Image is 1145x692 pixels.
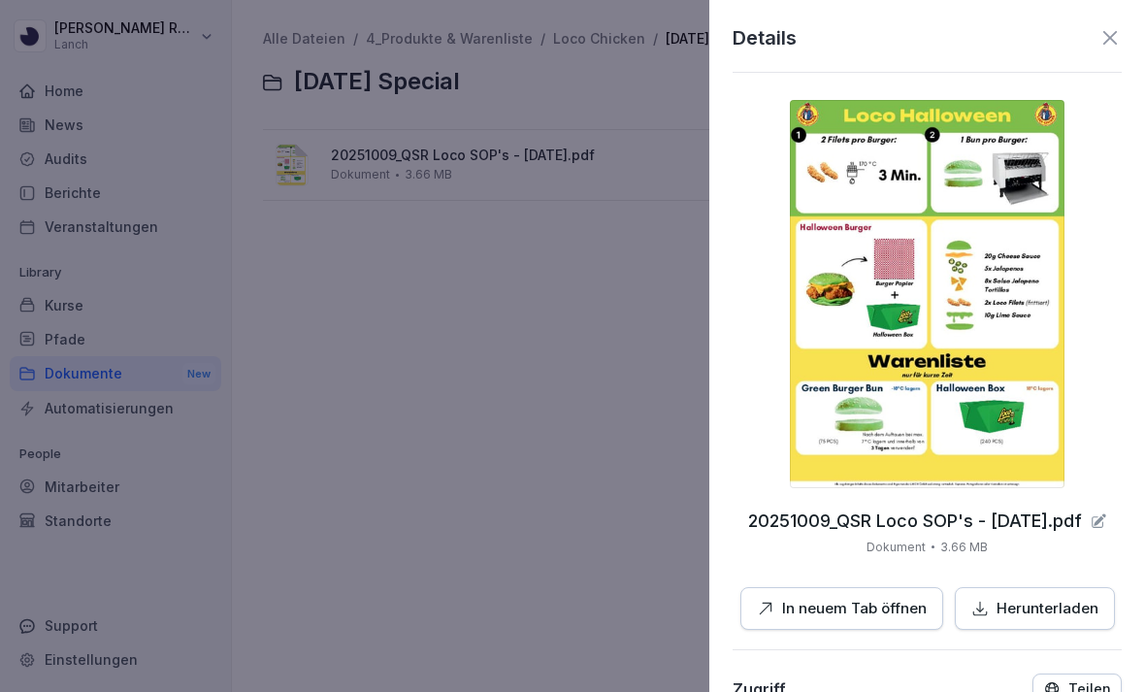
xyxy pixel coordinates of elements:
[940,539,988,556] p: 3.66 MB
[782,598,927,620] p: In neuem Tab öffnen
[955,587,1115,631] button: Herunterladen
[997,598,1098,620] p: Herunterladen
[733,23,797,52] p: Details
[740,587,943,631] button: In neuem Tab öffnen
[790,100,1064,488] img: thumbnail
[748,511,1082,531] p: 20251009_QSR Loco SOP's - Halloween.pdf
[867,539,926,556] p: Dokument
